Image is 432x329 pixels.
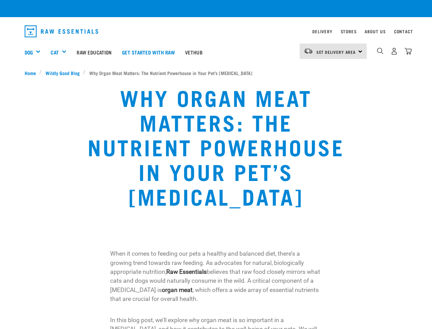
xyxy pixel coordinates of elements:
img: van-moving.png [304,48,313,54]
a: Get started with Raw [117,38,180,66]
span: Wildly Good Blog [45,69,80,76]
span: Home [25,69,36,76]
h1: Why Organ Meat Matters: The Nutrient Powerhouse in Your Pet’s [MEDICAL_DATA] [84,85,348,208]
nav: breadcrumbs [25,69,408,76]
a: Wildly Good Blog [42,69,83,76]
a: About Us [365,30,385,33]
span: Set Delivery Area [316,51,356,53]
a: Home [25,69,40,76]
a: Dog [25,48,33,56]
img: Raw Essentials Logo [25,25,99,37]
strong: organ meat [162,287,193,293]
a: Cat [51,48,58,56]
p: When it comes to feeding our pets a healthy and balanced diet, there’s a growing trend towards ra... [110,249,322,303]
a: Raw Education [71,38,117,66]
img: user.png [391,48,398,55]
img: home-icon@2x.png [405,48,412,55]
a: Stores [341,30,357,33]
a: Vethub [180,38,208,66]
strong: Raw Essentials [166,268,207,275]
a: Contact [394,30,413,33]
a: Delivery [312,30,332,33]
img: home-icon-1@2x.png [377,48,383,54]
nav: dropdown navigation [19,23,413,40]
